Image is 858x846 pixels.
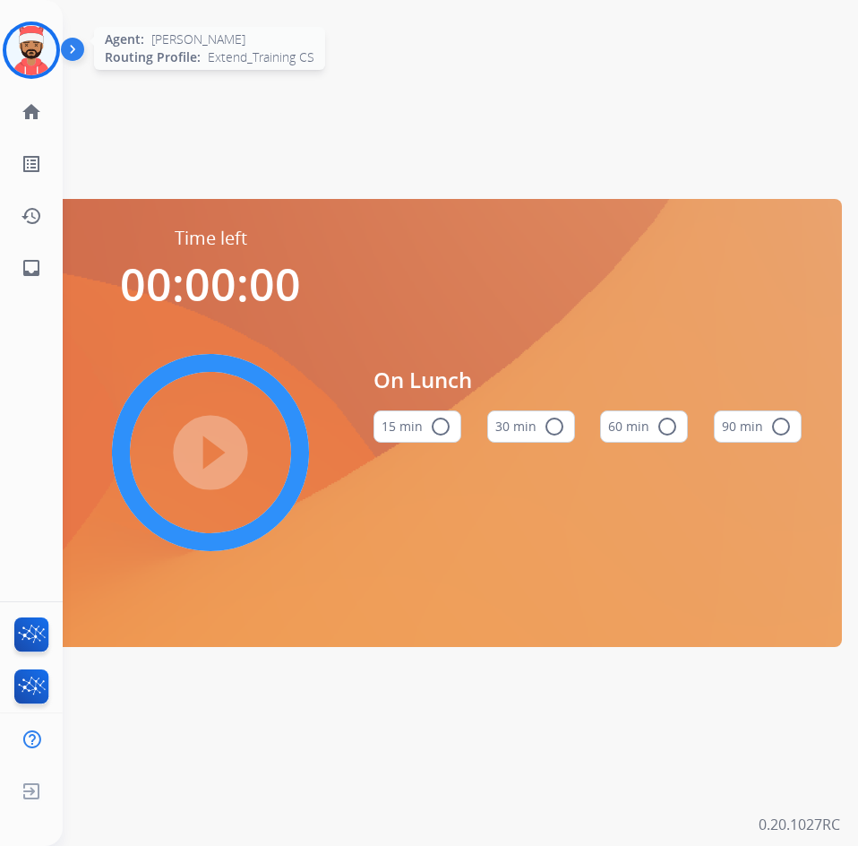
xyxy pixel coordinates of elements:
mat-icon: radio_button_unchecked [770,416,792,437]
button: 60 min [600,410,688,443]
span: On Lunch [373,364,802,396]
button: 30 min [487,410,575,443]
mat-icon: list_alt [21,153,42,175]
button: 15 min [373,410,461,443]
mat-icon: history [21,205,42,227]
span: 00:00:00 [120,254,301,315]
span: Time left [175,226,247,251]
span: Extend_Training CS [208,48,314,66]
span: Routing Profile: [105,48,201,66]
mat-icon: home [21,101,42,123]
span: Agent: [105,30,144,48]
mat-icon: radio_button_unchecked [544,416,565,437]
button: 90 min [714,410,802,443]
span: [PERSON_NAME] [151,30,245,48]
img: avatar [6,25,56,75]
p: 0.20.1027RC [759,814,840,835]
mat-icon: radio_button_unchecked [656,416,678,437]
mat-icon: radio_button_unchecked [430,416,451,437]
mat-icon: inbox [21,257,42,279]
